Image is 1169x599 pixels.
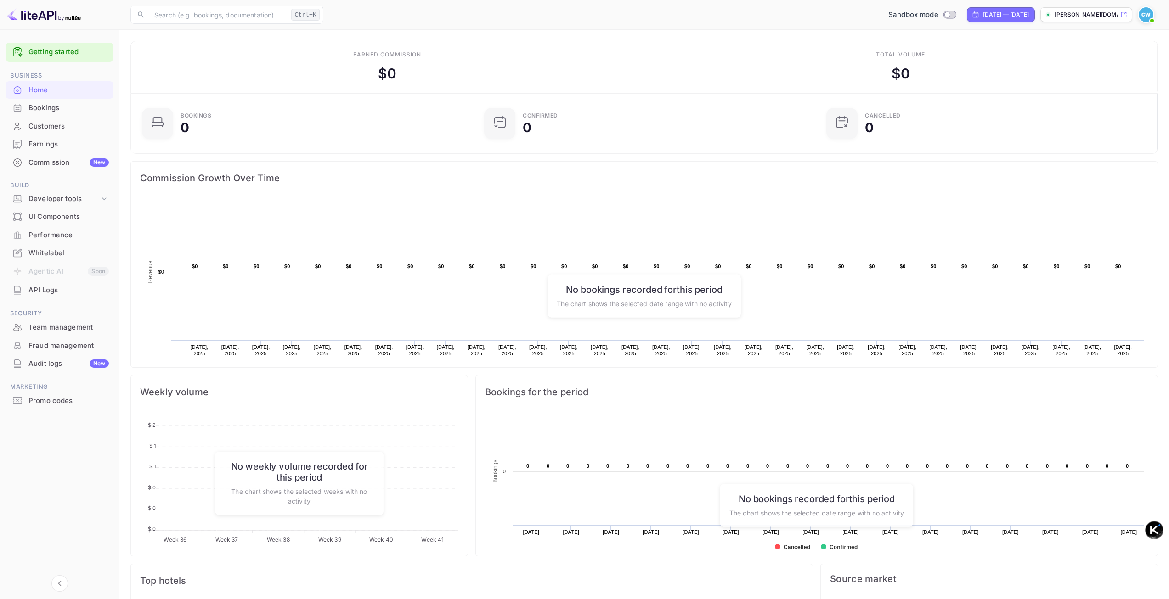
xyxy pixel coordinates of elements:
[637,367,661,373] text: Revenue
[729,493,904,504] h6: No bookings recorded for this period
[723,529,739,535] text: [DATE]
[6,191,113,207] div: Developer tools
[560,344,578,356] text: [DATE], 2025
[715,263,721,269] text: $0
[900,263,906,269] text: $0
[1115,263,1121,269] text: $0
[6,392,113,409] a: Promo codes
[892,63,910,84] div: $ 0
[164,536,186,543] tspan: Week 36
[158,269,164,274] text: $0
[148,422,156,428] tspan: $ 2
[7,7,81,22] img: LiteAPI logo
[686,463,689,469] text: 0
[684,263,690,269] text: $0
[1054,263,1060,269] text: $0
[28,85,109,95] div: Home
[314,344,332,356] text: [DATE], 2025
[1006,463,1009,469] text: 0
[830,573,1148,584] span: Source market
[888,10,938,20] span: Sandbox mode
[6,99,113,117] div: Bookings
[344,344,362,356] text: [DATE], 2025
[869,263,875,269] text: $0
[181,113,211,118] div: Bookings
[946,463,949,469] text: 0
[606,463,609,469] text: 0
[500,263,506,269] text: $0
[566,463,569,469] text: 0
[842,529,859,535] text: [DATE]
[683,344,701,356] text: [DATE], 2025
[6,81,113,99] div: Home
[643,529,659,535] text: [DATE]
[886,463,889,469] text: 0
[6,135,113,153] div: Earnings
[6,392,113,410] div: Promo codes
[906,463,909,469] text: 0
[378,63,396,84] div: $ 0
[6,226,113,244] div: Performance
[683,529,699,535] text: [DATE]
[557,298,731,308] p: The chart shows the selected date range with no activity
[882,529,899,535] text: [DATE]
[1042,529,1059,535] text: [DATE]
[1052,344,1070,356] text: [DATE], 2025
[6,382,113,392] span: Marketing
[1106,463,1108,469] text: 0
[6,43,113,62] div: Getting started
[6,244,113,261] a: Whitelabel
[1121,529,1137,535] text: [DATE]
[485,385,1148,399] span: Bookings for the period
[346,263,352,269] text: $0
[992,263,998,269] text: $0
[90,158,109,167] div: New
[646,463,649,469] text: 0
[148,484,156,491] tspan: $ 0
[868,344,886,356] text: [DATE], 2025
[706,463,709,469] text: 0
[28,103,109,113] div: Bookings
[421,536,444,543] tspan: Week 41
[498,344,516,356] text: [DATE], 2025
[503,469,506,474] text: 0
[726,463,729,469] text: 0
[865,113,901,118] div: CANCELLED
[437,344,455,356] text: [DATE], 2025
[6,355,113,373] div: Audit logsNew
[28,341,109,351] div: Fraud management
[148,505,156,511] tspan: $ 0
[1055,11,1118,19] p: [PERSON_NAME][DOMAIN_NAME]...
[561,263,567,269] text: $0
[603,529,619,535] text: [DATE]
[766,463,769,469] text: 0
[808,263,813,269] text: $0
[6,226,113,243] a: Performance
[654,263,660,269] text: $0
[1086,463,1089,469] text: 0
[6,71,113,81] span: Business
[1046,463,1049,469] text: 0
[28,322,109,333] div: Team management
[407,263,413,269] text: $0
[746,463,749,469] text: 0
[6,308,113,319] span: Security
[6,180,113,190] span: Build
[846,463,849,469] text: 0
[1084,263,1090,269] text: $0
[181,121,189,134] div: 0
[6,337,113,354] a: Fraud management
[6,208,113,226] div: UI Components
[837,344,855,356] text: [DATE], 2025
[931,263,937,269] text: $0
[557,284,731,295] h6: No bookings recorded for this period
[786,463,789,469] text: 0
[6,281,113,298] a: API Logs
[90,359,109,368] div: New
[28,248,109,258] div: Whitelabel
[592,263,598,269] text: $0
[926,463,929,469] text: 0
[623,263,629,269] text: $0
[784,544,810,550] text: Cancelled
[652,344,670,356] text: [DATE], 2025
